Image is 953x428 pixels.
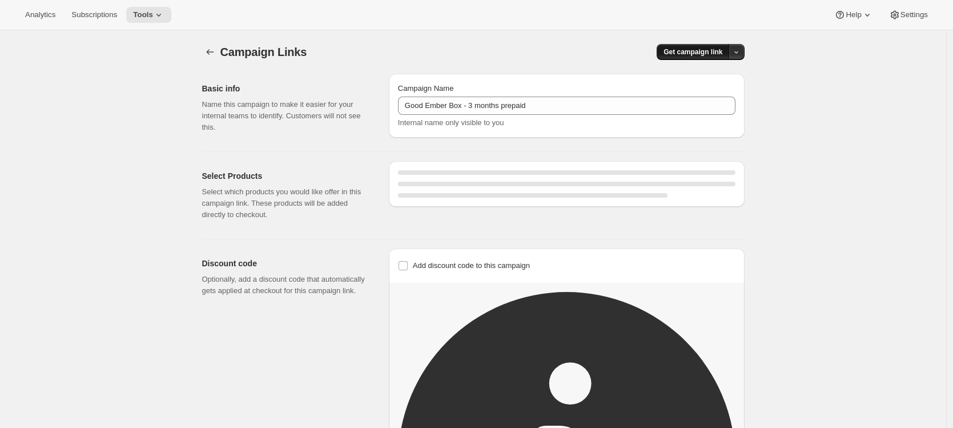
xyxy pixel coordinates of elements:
span: Campaign Name [398,84,454,93]
p: Select which products you would like offer in this campaign link. These products will be added di... [202,186,371,221]
button: Tools [126,7,171,23]
p: Optionally, add a discount code that automatically gets applied at checkout for this campaign link. [202,274,371,297]
h2: Basic info [202,83,371,94]
span: Analytics [25,10,55,19]
span: Internal name only visible to you [398,118,504,127]
span: Add discount code to this campaign [413,261,530,270]
input: Example: Seasonal campaign [398,97,735,115]
h2: Select Products [202,170,371,182]
button: Help [827,7,879,23]
span: Get campaign link [664,47,722,57]
span: Settings [900,10,928,19]
button: Get campaign link [657,44,729,60]
span: Campaign Links [220,46,307,58]
button: Analytics [18,7,62,23]
button: Subscriptions [65,7,124,23]
span: Help [846,10,861,19]
button: Settings [882,7,935,23]
h2: Discount code [202,258,371,269]
span: Tools [133,10,153,19]
span: Subscriptions [71,10,117,19]
p: Name this campaign to make it easier for your internal teams to identify. Customers will not see ... [202,99,371,133]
